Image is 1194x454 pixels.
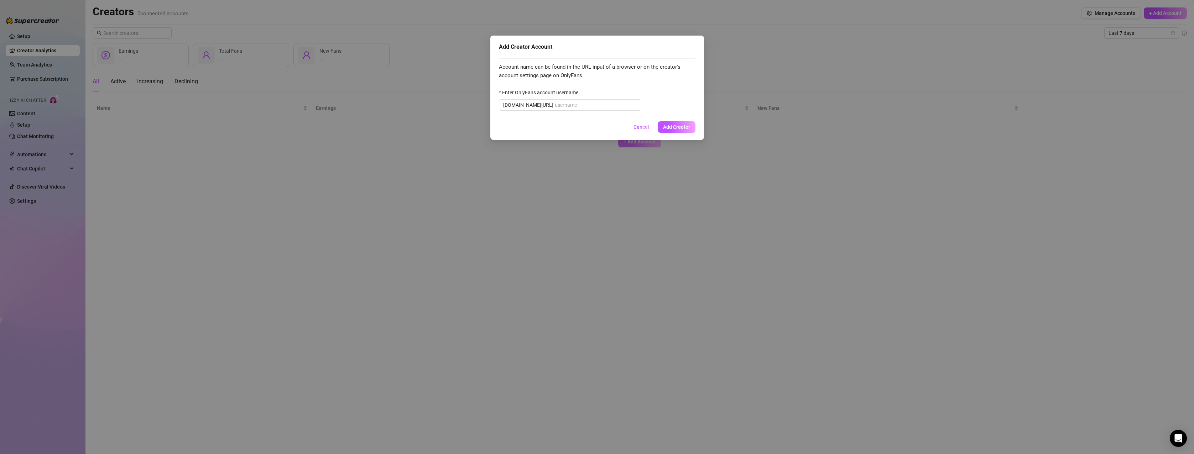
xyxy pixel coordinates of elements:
[499,89,583,96] label: Enter OnlyFans account username
[499,63,695,80] span: Account name can be found in the URL input of a browser or on the creator's account settings page...
[1170,430,1187,447] div: Open Intercom Messenger
[499,43,695,51] div: Add Creator Account
[658,121,695,133] button: Add Creator
[634,124,649,130] span: Cancel
[663,124,690,130] span: Add Creator
[503,101,553,109] span: [DOMAIN_NAME][URL]
[555,101,637,109] input: Enter OnlyFans account username
[628,121,655,133] button: Cancel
